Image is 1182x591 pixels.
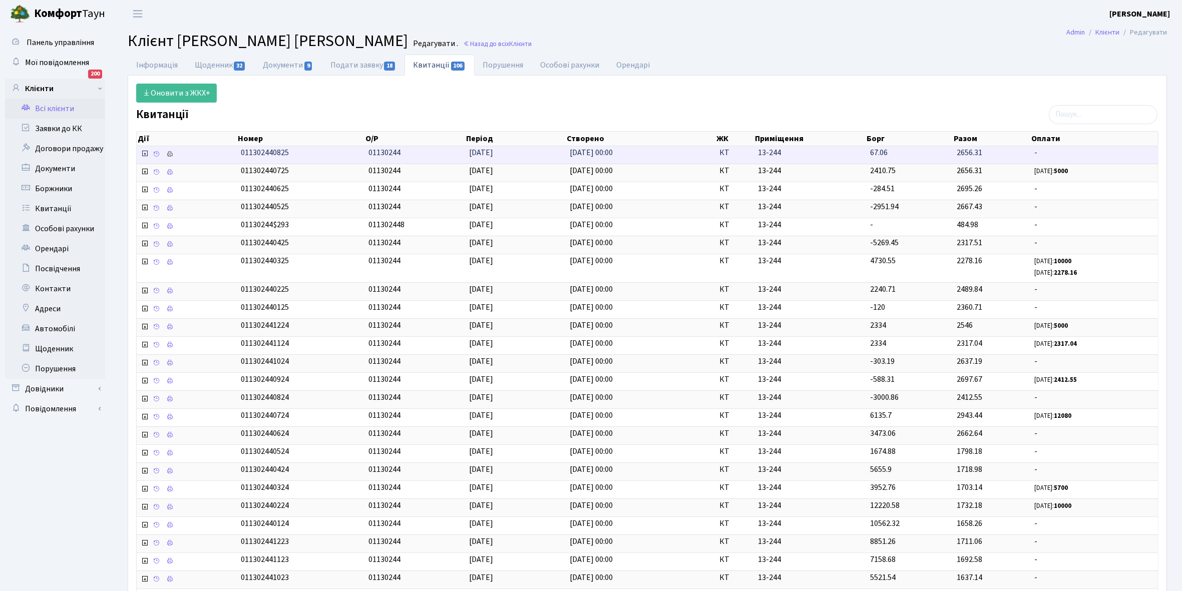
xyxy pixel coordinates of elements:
[1051,22,1182,43] nav: breadcrumb
[719,255,750,267] span: КТ
[758,284,862,295] span: 13-244
[719,219,750,231] span: КТ
[469,219,493,230] span: [DATE]
[758,410,862,421] span: 13-244
[368,500,401,511] span: 01130244
[368,374,401,385] span: 01130244
[754,132,866,146] th: Приміщення
[719,572,750,583] span: КТ
[368,147,401,158] span: 01130244
[758,147,862,159] span: 13-244
[570,428,613,439] span: [DATE] 00:00
[957,320,973,331] span: 2546
[870,183,895,194] span: -284.51
[570,518,613,529] span: [DATE] 00:00
[1034,183,1154,195] span: -
[715,132,754,146] th: ЖК
[368,518,401,529] span: 01130244
[1030,132,1158,146] th: Оплати
[870,320,886,331] span: 2334
[241,572,289,583] span: 011302441023
[5,319,105,339] a: Автомобілі
[5,279,105,299] a: Контакти
[1034,356,1154,367] span: -
[570,320,613,331] span: [DATE] 00:00
[469,147,493,158] span: [DATE]
[5,99,105,119] a: Всі клієнти
[957,392,982,403] span: 2412.55
[241,201,289,212] span: 011302440525
[364,132,465,146] th: О/Р
[5,399,105,419] a: Повідомлення
[5,219,105,239] a: Особові рахунки
[719,392,750,403] span: КТ
[1095,27,1119,38] a: Клієнти
[469,302,493,313] span: [DATE]
[758,183,862,195] span: 13-244
[368,572,401,583] span: 01130244
[570,446,613,457] span: [DATE] 00:00
[509,39,532,49] span: Клієнти
[5,339,105,359] a: Щоденник
[5,259,105,279] a: Посвідчення
[719,410,750,421] span: КТ
[234,62,245,71] span: 32
[870,338,886,349] span: 2334
[957,201,982,212] span: 2667.43
[241,518,289,529] span: 011302440124
[5,159,105,179] a: Документи
[1034,201,1154,213] span: -
[465,132,566,146] th: Період
[241,147,289,158] span: 011302440825
[570,482,613,493] span: [DATE] 00:00
[570,536,613,547] span: [DATE] 00:00
[758,255,862,267] span: 13-244
[570,201,613,212] span: [DATE] 00:00
[870,536,896,547] span: 8851.26
[719,356,750,367] span: КТ
[758,500,862,511] span: 13-244
[719,237,750,249] span: КТ
[368,392,401,403] span: 01130244
[957,554,982,565] span: 1692.58
[469,500,493,511] span: [DATE]
[570,302,613,313] span: [DATE] 00:00
[368,410,401,421] span: 01130244
[125,6,150,22] button: Переключити навігацію
[758,374,862,385] span: 13-244
[5,79,105,99] a: Клієнти
[570,464,613,475] span: [DATE] 00:00
[451,62,465,71] span: 106
[758,428,862,439] span: 13-244
[1054,411,1071,420] b: 12080
[241,536,289,547] span: 011302441223
[469,428,493,439] span: [DATE]
[957,183,982,194] span: 2695.26
[570,255,613,266] span: [DATE] 00:00
[5,139,105,159] a: Договори продажу
[241,356,289,367] span: 011302441024
[758,338,862,349] span: 13-244
[719,482,750,493] span: КТ
[870,255,896,266] span: 4730.55
[870,518,900,529] span: 10562.32
[34,6,105,23] span: Таун
[469,572,493,583] span: [DATE]
[870,356,895,367] span: -303.19
[870,482,896,493] span: 3952.76
[758,464,862,475] span: 13-244
[241,374,289,385] span: 011302440924
[758,392,862,403] span: 13-244
[957,428,982,439] span: 2662.64
[570,237,613,248] span: [DATE] 00:00
[719,183,750,195] span: КТ
[1054,268,1077,277] b: 2278.16
[870,219,873,230] span: -
[237,132,364,146] th: Номер
[1034,483,1068,492] small: [DATE]:
[1034,237,1154,249] span: -
[870,572,896,583] span: 5521.54
[719,284,750,295] span: КТ
[5,119,105,139] a: Заявки до КК
[368,482,401,493] span: 01130244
